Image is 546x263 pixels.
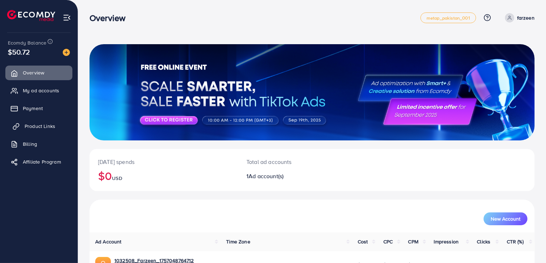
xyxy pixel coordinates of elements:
[246,173,341,180] h2: 1
[5,83,72,98] a: My ad accounts
[249,172,284,180] span: Ad account(s)
[5,66,72,80] a: Overview
[25,123,55,130] span: Product Links
[8,39,46,46] span: Ecomdy Balance
[98,158,229,166] p: [DATE] spends
[23,140,37,148] span: Billing
[23,105,43,112] span: Payment
[63,14,71,22] img: menu
[491,216,520,221] span: New Account
[507,238,524,245] span: CTR (%)
[358,238,368,245] span: Cost
[420,12,476,23] a: metap_pakistan_001
[516,231,541,258] iframe: Chat
[112,175,122,182] span: USD
[5,137,72,151] a: Billing
[98,169,229,182] h2: $0
[5,119,72,133] a: Product Links
[23,87,59,94] span: My ad accounts
[434,238,459,245] span: Impression
[383,238,393,245] span: CPC
[427,16,470,20] span: metap_pakistan_001
[8,47,30,57] span: $50.72
[502,13,535,22] a: farzeen
[408,238,418,245] span: CPM
[7,10,55,21] img: logo
[23,69,44,76] span: Overview
[477,238,491,245] span: Clicks
[95,238,122,245] span: Ad Account
[23,158,61,165] span: Affiliate Program
[90,13,131,23] h3: Overview
[5,155,72,169] a: Affiliate Program
[63,49,70,56] img: image
[226,238,250,245] span: Time Zone
[5,101,72,115] a: Payment
[484,212,527,225] button: New Account
[517,14,535,22] p: farzeen
[246,158,341,166] p: Total ad accounts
